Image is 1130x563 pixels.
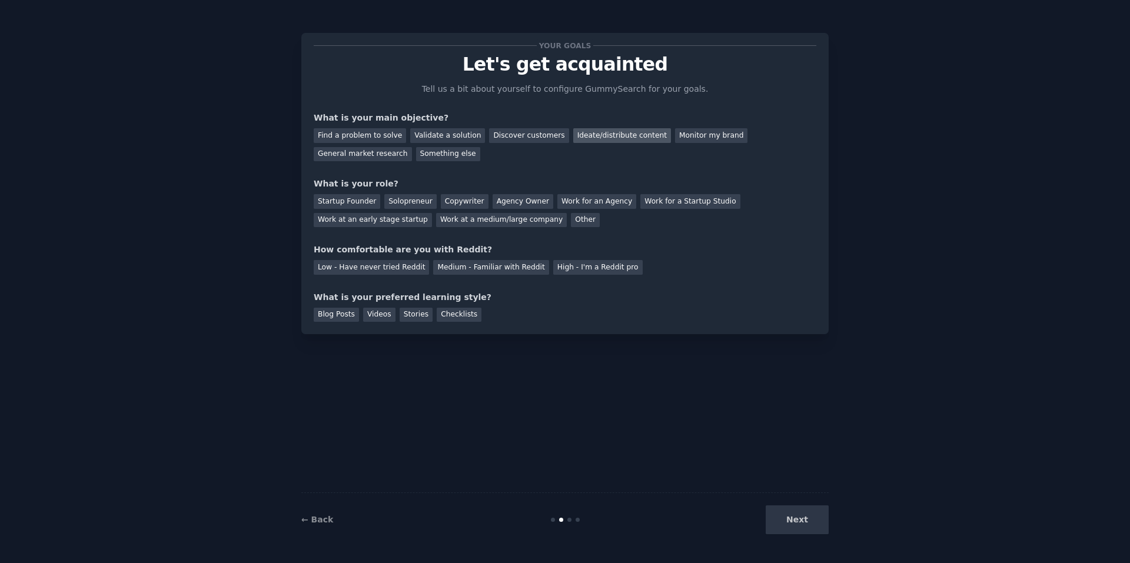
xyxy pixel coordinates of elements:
div: Checklists [437,308,481,322]
div: What is your preferred learning style? [314,291,816,304]
a: ← Back [301,515,333,524]
div: What is your main objective? [314,112,816,124]
div: Something else [416,147,480,162]
p: Let's get acquainted [314,54,816,75]
div: Monitor my brand [675,128,747,143]
div: Blog Posts [314,308,359,322]
div: High - I'm a Reddit pro [553,260,643,275]
span: Your goals [537,39,593,52]
div: Validate a solution [410,128,485,143]
div: Videos [363,308,395,322]
div: Ideate/distribute content [573,128,671,143]
div: General market research [314,147,412,162]
p: Tell us a bit about yourself to configure GummySearch for your goals. [417,83,713,95]
div: How comfortable are you with Reddit? [314,244,816,256]
div: Agency Owner [493,194,553,209]
div: Work at an early stage startup [314,213,432,228]
div: Low - Have never tried Reddit [314,260,429,275]
div: Other [571,213,600,228]
div: Discover customers [489,128,569,143]
div: Work at a medium/large company [436,213,567,228]
div: Work for a Startup Studio [640,194,740,209]
div: What is your role? [314,178,816,190]
div: Stories [400,308,433,322]
div: Copywriter [441,194,488,209]
div: Find a problem to solve [314,128,406,143]
div: Work for an Agency [557,194,636,209]
div: Solopreneur [384,194,436,209]
div: Startup Founder [314,194,380,209]
div: Medium - Familiar with Reddit [433,260,549,275]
